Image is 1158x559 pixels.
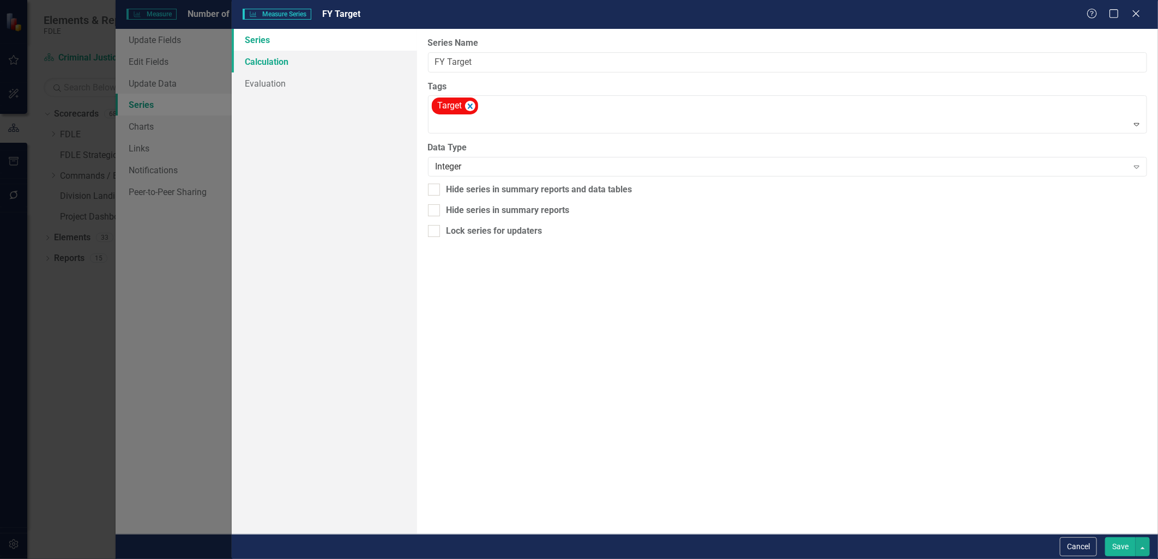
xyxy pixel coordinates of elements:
[447,204,570,217] div: Hide series in summary reports
[465,101,475,111] div: Remove [object Object]
[322,9,360,19] span: FY Target
[232,51,417,72] a: Calculation
[428,52,1147,72] input: Series Name
[447,225,542,238] div: Lock series for updaters
[243,9,311,20] span: Measure Series
[438,100,462,111] span: Target
[232,29,417,51] a: Series
[436,161,1128,173] div: Integer
[428,81,1147,93] label: Tags
[428,142,1147,154] label: Data Type
[232,72,417,94] a: Evaluation
[1060,537,1097,556] button: Cancel
[1105,537,1136,556] button: Save
[428,37,1147,50] label: Series Name
[447,184,632,196] div: Hide series in summary reports and data tables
